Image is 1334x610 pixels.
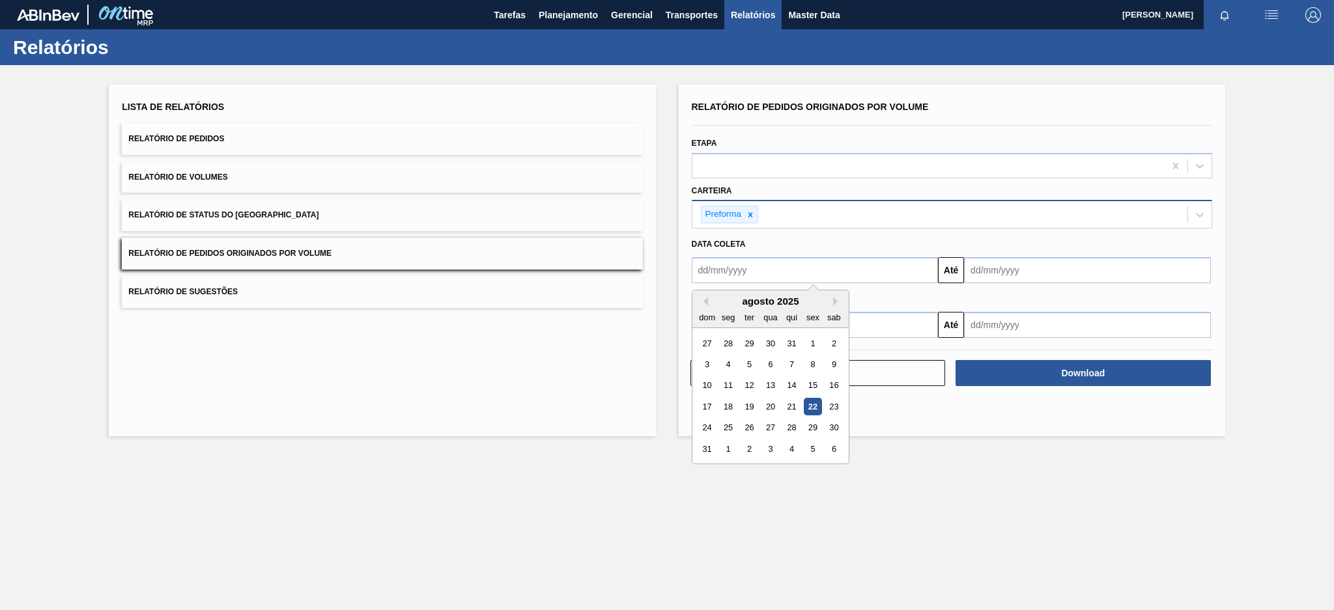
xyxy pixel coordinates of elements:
[825,398,842,415] div: Choose sábado, 23 de agosto de 2025
[692,240,746,249] span: Data coleta
[719,419,737,437] div: Choose segunda-feira, 25 de agosto de 2025
[825,440,842,458] div: Choose sábado, 6 de setembro de 2025
[804,440,821,458] div: Choose sexta-feira, 5 de setembro de 2025
[1264,7,1279,23] img: userActions
[692,296,849,307] div: agosto 2025
[719,355,737,373] div: Choose segunda-feira, 4 de agosto de 2025
[782,309,800,326] div: qui
[128,210,319,219] span: Relatório de Status do [GEOGRAPHIC_DATA]
[782,419,800,437] div: Choose quinta-feira, 28 de agosto de 2025
[761,377,779,395] div: Choose quarta-feira, 13 de agosto de 2025
[698,398,716,415] div: Choose domingo, 17 de agosto de 2025
[719,377,737,395] div: Choose segunda-feira, 11 de agosto de 2025
[782,335,800,352] div: Choose quinta-feira, 31 de julho de 2025
[128,134,224,143] span: Relatório de Pedidos
[938,312,964,338] button: Até
[539,7,598,23] span: Planejamento
[740,440,758,458] div: Choose terça-feira, 2 de setembro de 2025
[788,7,840,23] span: Master Data
[719,309,737,326] div: seg
[122,102,224,112] span: Lista de Relatórios
[825,335,842,352] div: Choose sábado, 2 de agosto de 2025
[761,419,779,437] div: Choose quarta-feira, 27 de agosto de 2025
[782,440,800,458] div: Choose quinta-feira, 4 de setembro de 2025
[698,419,716,437] div: Choose domingo, 24 de agosto de 2025
[122,276,642,308] button: Relatório de Sugestões
[740,377,758,395] div: Choose terça-feira, 12 de agosto de 2025
[666,7,718,23] span: Transportes
[1305,7,1321,23] img: Logout
[964,257,1211,283] input: dd/mm/yyyy
[761,355,779,373] div: Choose quarta-feira, 6 de agosto de 2025
[17,9,79,21] img: TNhmsLtSVTkK8tSr43FrP2fwEKptu5GPRR3wAAAABJRU5ErkJggg==
[719,335,737,352] div: Choose segunda-feira, 28 de julho de 2025
[611,7,653,23] span: Gerencial
[782,398,800,415] div: Choose quinta-feira, 21 de agosto de 2025
[740,398,758,415] div: Choose terça-feira, 19 de agosto de 2025
[692,257,939,283] input: dd/mm/yyyy
[128,287,238,296] span: Relatório de Sugestões
[702,206,744,223] div: Preforma
[956,360,1211,386] button: Download
[804,398,821,415] div: Choose sexta-feira, 22 de agosto de 2025
[782,355,800,373] div: Choose quinta-feira, 7 de agosto de 2025
[122,238,642,270] button: Relatório de Pedidos Originados por Volume
[740,355,758,373] div: Choose terça-feira, 5 de agosto de 2025
[122,161,642,193] button: Relatório de Volumes
[13,40,244,55] h1: Relatórios
[804,419,821,437] div: Choose sexta-feira, 29 de agosto de 2025
[804,355,821,373] div: Choose sexta-feira, 8 de agosto de 2025
[719,440,737,458] div: Choose segunda-feira, 1 de setembro de 2025
[761,335,779,352] div: Choose quarta-feira, 30 de julho de 2025
[740,419,758,437] div: Choose terça-feira, 26 de agosto de 2025
[1204,6,1245,24] button: Notificações
[692,186,732,195] label: Carteira
[122,199,642,231] button: Relatório de Status do [GEOGRAPHIC_DATA]
[699,297,708,306] button: Previous Month
[804,309,821,326] div: sex
[782,377,800,395] div: Choose quinta-feira, 14 de agosto de 2025
[494,7,526,23] span: Tarefas
[964,312,1211,338] input: dd/mm/yyyy
[833,297,842,306] button: Next Month
[761,440,779,458] div: Choose quarta-feira, 3 de setembro de 2025
[825,419,842,437] div: Choose sábado, 30 de agosto de 2025
[696,333,844,460] div: month 2025-08
[690,360,946,386] button: Limpar
[698,440,716,458] div: Choose domingo, 31 de agosto de 2025
[761,309,779,326] div: qua
[692,102,929,112] span: Relatório de Pedidos Originados por Volume
[761,398,779,415] div: Choose quarta-feira, 20 de agosto de 2025
[122,123,642,155] button: Relatório de Pedidos
[740,309,758,326] div: ter
[938,257,964,283] button: Até
[719,398,737,415] div: Choose segunda-feira, 18 de agosto de 2025
[698,355,716,373] div: Choose domingo, 3 de agosto de 2025
[825,377,842,395] div: Choose sábado, 16 de agosto de 2025
[698,377,716,395] div: Choose domingo, 10 de agosto de 2025
[804,377,821,395] div: Choose sexta-feira, 15 de agosto de 2025
[804,335,821,352] div: Choose sexta-feira, 1 de agosto de 2025
[825,355,842,373] div: Choose sábado, 9 de agosto de 2025
[128,173,227,182] span: Relatório de Volumes
[692,139,717,148] label: Etapa
[740,335,758,352] div: Choose terça-feira, 29 de julho de 2025
[698,309,716,326] div: dom
[128,249,332,258] span: Relatório de Pedidos Originados por Volume
[698,335,716,352] div: Choose domingo, 27 de julho de 2025
[825,309,842,326] div: sab
[731,7,775,23] span: Relatórios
